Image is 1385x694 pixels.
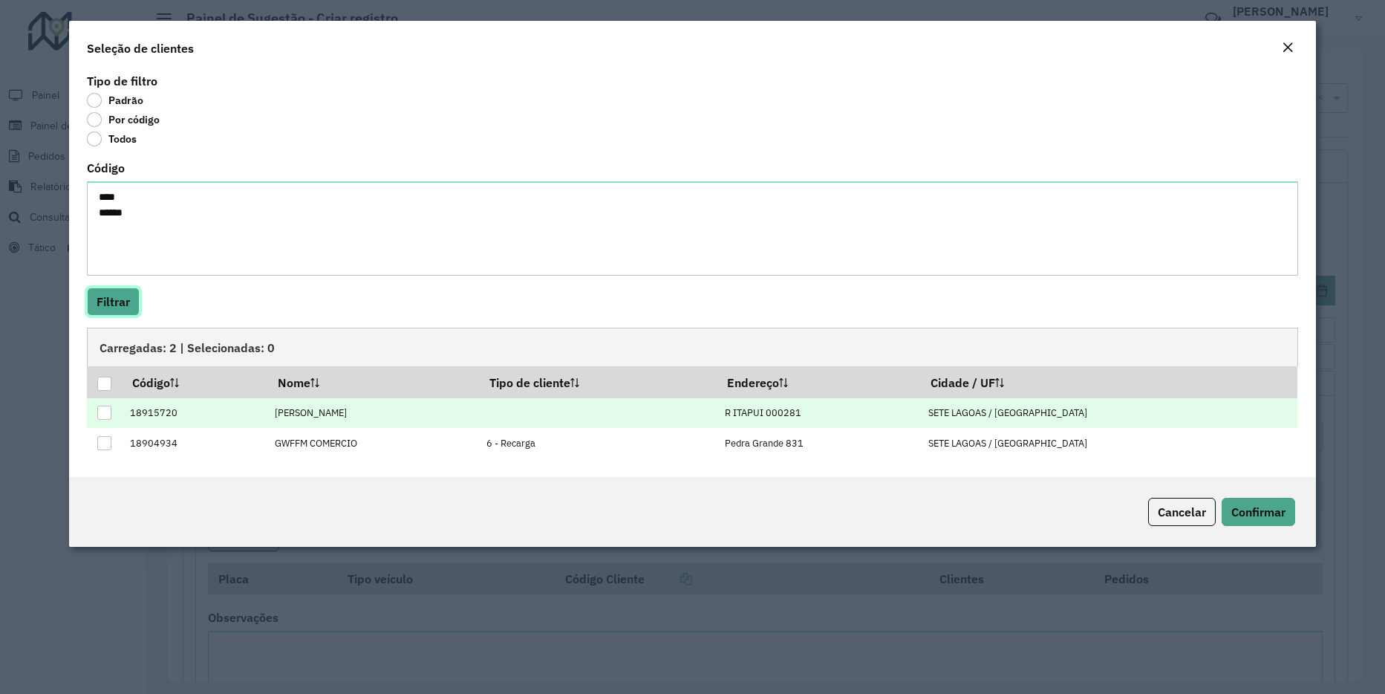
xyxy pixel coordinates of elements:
button: Cancelar [1148,498,1216,526]
th: Cidade / UF [921,366,1298,398]
td: [PERSON_NAME] [267,398,479,429]
button: Filtrar [87,288,140,316]
div: Carregadas: 2 | Selecionadas: 0 [87,328,1298,366]
th: Código [123,366,267,398]
th: Tipo de cliente [479,366,717,398]
th: Endereço [717,366,920,398]
label: Todos [87,132,137,146]
td: 18904934 [123,428,267,458]
span: Cancelar [1158,505,1206,519]
em: Fechar [1282,42,1294,53]
td: Pedra Grande 831 [717,428,920,458]
h4: Seleção de clientes [87,39,194,57]
label: Código [87,159,125,177]
td: 6 - Recarga [479,428,717,458]
span: Confirmar [1231,505,1285,519]
label: Tipo de filtro [87,72,157,90]
label: Por código [87,112,160,127]
th: Nome [267,366,479,398]
td: SETE LAGOAS / [GEOGRAPHIC_DATA] [921,428,1298,458]
td: 18915720 [123,398,267,429]
button: Confirmar [1222,498,1295,526]
td: SETE LAGOAS / [GEOGRAPHIC_DATA] [921,398,1298,429]
td: R ITAPUI 000281 [717,398,920,429]
label: Padrão [87,93,143,108]
button: Close [1277,39,1298,58]
td: GWFFM COMERCIO [267,428,479,458]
